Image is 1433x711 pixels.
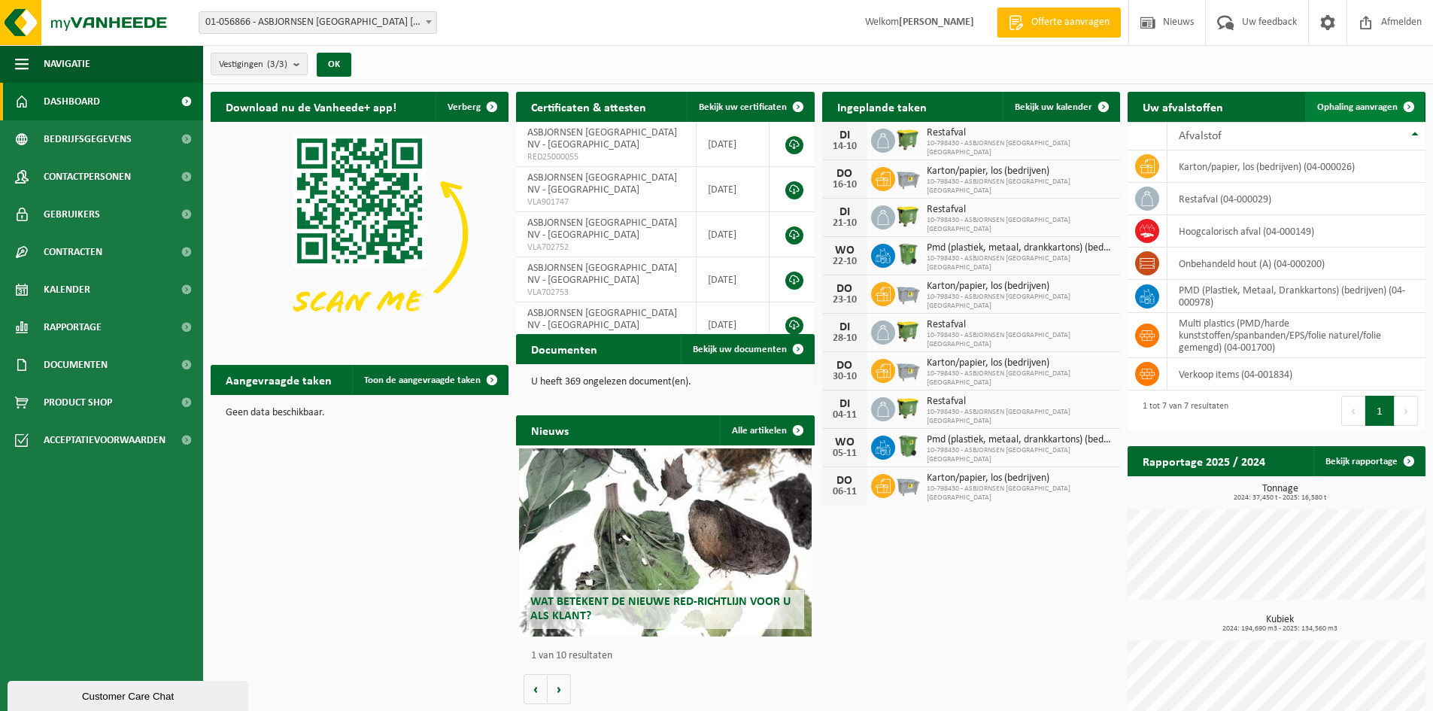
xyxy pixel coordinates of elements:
div: DI [830,129,860,141]
a: Ophaling aanvragen [1305,92,1424,122]
h2: Nieuws [516,415,584,445]
span: Contactpersonen [44,158,131,196]
button: Previous [1341,396,1365,426]
strong: [PERSON_NAME] [899,17,974,28]
div: DO [830,283,860,295]
td: [DATE] [697,122,770,167]
td: [DATE] [697,212,770,257]
td: [DATE] [697,257,770,302]
img: Download de VHEPlus App [211,122,509,345]
td: multi plastics (PMD/harde kunststoffen/spanbanden/EPS/folie naturel/folie gemengd) (04-001700) [1167,313,1425,358]
span: Afvalstof [1179,130,1222,142]
div: 21-10 [830,218,860,229]
td: [DATE] [697,302,770,348]
img: WB-1100-HPE-GN-50 [895,318,921,344]
span: Kalender [44,271,90,308]
span: Navigatie [44,45,90,83]
span: Offerte aanvragen [1028,15,1113,30]
h2: Certificaten & attesten [516,92,661,121]
td: onbehandeld hout (A) (04-000200) [1167,248,1425,280]
span: Karton/papier, los (bedrijven) [927,357,1113,369]
button: Vorige [524,674,548,704]
td: PMD (Plastiek, Metaal, Drankkartons) (bedrijven) (04-000978) [1167,280,1425,313]
div: WO [830,245,860,257]
div: 1 tot 7 van 7 resultaten [1135,394,1228,427]
h2: Download nu de Vanheede+ app! [211,92,411,121]
count: (3/3) [267,59,287,69]
span: 10-798430 - ASBJORNSEN [GEOGRAPHIC_DATA] [GEOGRAPHIC_DATA] [927,216,1113,234]
span: ASBJORNSEN [GEOGRAPHIC_DATA] NV - [GEOGRAPHIC_DATA] [527,217,677,241]
div: 06-11 [830,487,860,497]
button: Volgende [548,674,571,704]
div: 04-11 [830,410,860,421]
img: WB-2500-GAL-GY-01 [895,472,921,497]
span: Restafval [927,204,1113,216]
p: 1 van 10 resultaten [531,651,806,661]
img: WB-2500-GAL-GY-01 [895,280,921,305]
span: 2024: 37,450 t - 2025: 16,580 t [1135,494,1425,502]
span: 10-798430 - ASBJORNSEN [GEOGRAPHIC_DATA] [GEOGRAPHIC_DATA] [927,139,1113,157]
button: OK [317,53,351,77]
iframe: chat widget [8,678,251,711]
span: 2024: 194,690 m3 - 2025: 134,560 m3 [1135,625,1425,633]
a: Bekijk uw documenten [681,334,813,364]
button: Verberg [436,92,507,122]
h3: Kubiek [1135,615,1425,633]
a: Bekijk uw certificaten [687,92,813,122]
span: Pmd (plastiek, metaal, drankkartons) (bedrijven) [927,242,1113,254]
span: 01-056866 - ASBJORNSEN BELGIUM NV - WERVIK [199,11,437,34]
span: RED25000055 [527,151,685,163]
td: restafval (04-000029) [1167,183,1425,215]
div: DO [830,475,860,487]
span: Restafval [927,127,1113,139]
h2: Documenten [516,334,612,363]
td: verkoop items (04-001834) [1167,358,1425,390]
div: DI [830,206,860,218]
span: Bekijk uw kalender [1015,102,1092,112]
span: Karton/papier, los (bedrijven) [927,166,1113,178]
span: Karton/papier, los (bedrijven) [927,472,1113,485]
span: Contracten [44,233,102,271]
button: Next [1395,396,1418,426]
h2: Rapportage 2025 / 2024 [1128,446,1280,476]
div: 16-10 [830,180,860,190]
div: DI [830,398,860,410]
span: Product Shop [44,384,112,421]
span: Bekijk uw certificaten [699,102,787,112]
span: Rapportage [44,308,102,346]
span: Ophaling aanvragen [1317,102,1398,112]
h2: Aangevraagde taken [211,365,347,394]
p: Geen data beschikbaar. [226,408,493,418]
span: ASBJORNSEN [GEOGRAPHIC_DATA] NV - [GEOGRAPHIC_DATA] [527,263,677,286]
button: Vestigingen(3/3) [211,53,308,75]
a: Alle artikelen [720,415,813,445]
span: Restafval [927,319,1113,331]
span: 10-798430 - ASBJORNSEN [GEOGRAPHIC_DATA] [GEOGRAPHIC_DATA] [927,369,1113,387]
span: Toon de aangevraagde taken [364,375,481,385]
a: Bekijk rapportage [1313,446,1424,476]
span: ASBJORNSEN [GEOGRAPHIC_DATA] NV - [GEOGRAPHIC_DATA] [527,172,677,196]
div: 05-11 [830,448,860,459]
span: 10-798430 - ASBJORNSEN [GEOGRAPHIC_DATA] [GEOGRAPHIC_DATA] [927,408,1113,426]
a: Toon de aangevraagde taken [352,365,507,395]
span: Gebruikers [44,196,100,233]
div: DO [830,360,860,372]
td: karton/papier, los (bedrijven) (04-000026) [1167,150,1425,183]
span: Bekijk uw documenten [693,345,787,354]
span: ASBJORNSEN [GEOGRAPHIC_DATA] NV - [GEOGRAPHIC_DATA] [527,308,677,331]
span: Documenten [44,346,108,384]
span: Karton/papier, los (bedrijven) [927,281,1113,293]
span: Wat betekent de nieuwe RED-richtlijn voor u als klant? [530,596,791,622]
div: WO [830,436,860,448]
span: VLA901747 [527,196,685,208]
span: 10-798430 - ASBJORNSEN [GEOGRAPHIC_DATA] [GEOGRAPHIC_DATA] [927,485,1113,503]
img: WB-2500-GAL-GY-01 [895,165,921,190]
div: DI [830,321,860,333]
span: 10-798430 - ASBJORNSEN [GEOGRAPHIC_DATA] [GEOGRAPHIC_DATA] [927,254,1113,272]
span: ASBJORNSEN [GEOGRAPHIC_DATA] NV - [GEOGRAPHIC_DATA] [527,127,677,150]
td: hoogcalorisch afval (04-000149) [1167,215,1425,248]
a: Offerte aanvragen [997,8,1121,38]
span: Vestigingen [219,53,287,76]
span: 01-056866 - ASBJORNSEN BELGIUM NV - WERVIK [199,12,436,33]
img: WB-0370-HPE-GN-01 [895,242,921,267]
